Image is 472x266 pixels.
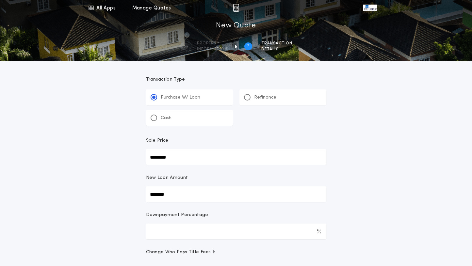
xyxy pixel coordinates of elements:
[261,41,292,46] span: Transaction
[247,44,249,49] h2: 2
[261,47,292,52] span: details
[146,76,326,83] p: Transaction Type
[146,149,326,165] input: Sale Price
[161,94,200,101] p: Purchase W/ Loan
[146,186,326,202] input: New Loan Amount
[216,21,256,31] h1: New Quote
[146,137,169,144] p: Sale Price
[197,41,227,46] span: Property
[146,212,208,218] p: Downpayment Percentage
[197,47,227,52] span: information
[233,4,239,12] img: img
[146,249,216,256] span: Change Who Pays Title Fees
[254,94,276,101] p: Refinance
[146,249,326,256] button: Change Who Pays Title Fees
[146,175,188,181] p: New Loan Amount
[161,115,171,121] p: Cash
[146,224,326,239] input: Downpayment Percentage
[363,5,377,11] img: vs-icon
